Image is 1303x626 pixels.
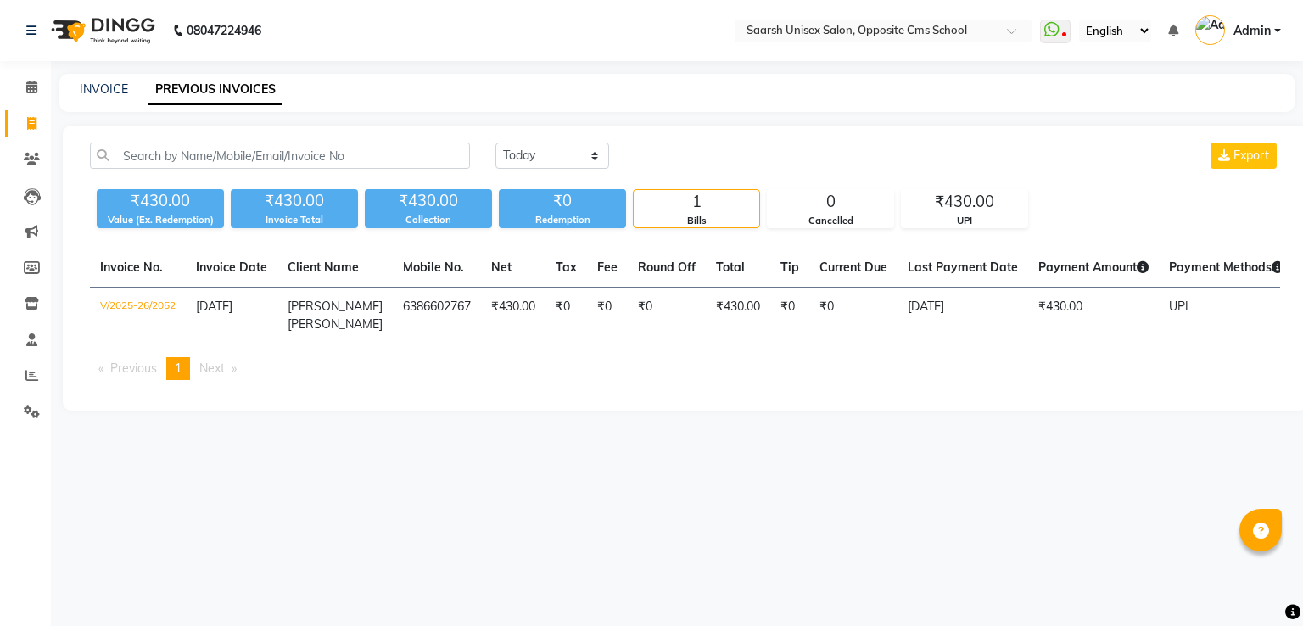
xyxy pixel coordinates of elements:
td: [DATE] [898,288,1028,344]
span: Invoice No. [100,260,163,275]
span: Last Payment Date [908,260,1018,275]
span: [DATE] [196,299,232,314]
span: Current Due [819,260,887,275]
span: Tax [556,260,577,275]
div: Value (Ex. Redemption) [97,213,224,227]
td: ₹0 [587,288,628,344]
div: Invoice Total [231,213,358,227]
span: Next [199,361,225,376]
span: Fee [597,260,618,275]
span: Total [716,260,745,275]
a: INVOICE [80,81,128,97]
td: ₹430.00 [481,288,545,344]
div: ₹430.00 [902,190,1027,214]
span: Net [491,260,512,275]
div: Collection [365,213,492,227]
td: ₹430.00 [1028,288,1159,344]
td: 6386602767 [393,288,481,344]
td: ₹0 [770,288,809,344]
div: ₹430.00 [97,189,224,213]
td: ₹0 [545,288,587,344]
td: ₹0 [809,288,898,344]
iframe: chat widget [1232,558,1286,609]
div: ₹430.00 [365,189,492,213]
span: Export [1233,148,1269,163]
a: PREVIOUS INVOICES [148,75,282,105]
div: ₹430.00 [231,189,358,213]
span: Previous [110,361,157,376]
span: Mobile No. [403,260,464,275]
span: Admin [1233,22,1271,40]
td: V/2025-26/2052 [90,288,186,344]
div: UPI [902,214,1027,228]
div: Cancelled [768,214,893,228]
div: Redemption [499,213,626,227]
span: UPI [1169,299,1188,314]
span: Tip [780,260,799,275]
span: Round Off [638,260,696,275]
span: Payment Amount [1038,260,1149,275]
td: ₹430.00 [706,288,770,344]
div: 0 [768,190,893,214]
span: [PERSON_NAME] [288,299,383,314]
nav: Pagination [90,357,1280,380]
span: Invoice Date [196,260,267,275]
img: Admin [1195,15,1225,45]
b: 08047224946 [187,7,261,54]
div: Bills [634,214,759,228]
span: [PERSON_NAME] [288,316,383,332]
button: Export [1211,143,1277,169]
div: ₹0 [499,189,626,213]
img: logo [43,7,159,54]
span: Payment Methods [1169,260,1283,275]
span: 1 [175,361,182,376]
span: Client Name [288,260,359,275]
div: 1 [634,190,759,214]
td: ₹0 [628,288,706,344]
input: Search by Name/Mobile/Email/Invoice No [90,143,470,169]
